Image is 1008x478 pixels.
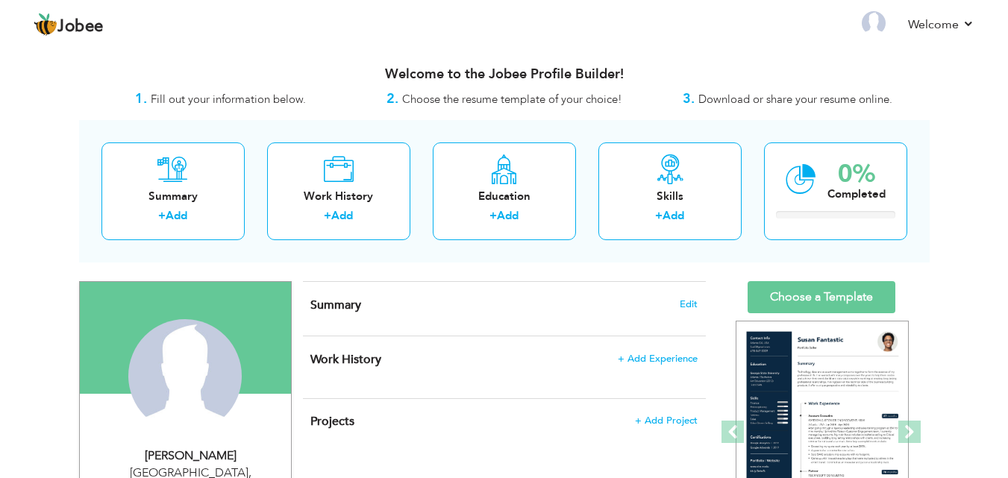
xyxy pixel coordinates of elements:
[91,447,291,465] div: [PERSON_NAME]
[386,89,398,108] strong: 2.
[402,92,622,107] span: Choose the resume template of your choice!
[489,208,497,224] label: +
[310,414,697,429] h4: This helps to highlight the project, tools and skills you have worked on.
[908,16,974,34] a: Welcome
[128,319,242,433] img: MUHAMMAD ABDULLAH
[310,351,381,368] span: Work History
[497,208,519,223] a: Add
[279,189,398,204] div: Work History
[57,19,104,35] span: Jobee
[166,208,187,223] a: Add
[34,13,57,37] img: jobee.io
[683,89,695,108] strong: 3.
[79,67,930,82] h3: Welcome to the Jobee Profile Builder!
[310,297,361,313] span: Summary
[635,415,698,426] span: + Add Project
[310,298,697,312] h4: Adding a summary is a quick and easy way to highlight your experience and interests.
[748,281,895,313] a: Choose a Template
[827,186,886,202] div: Completed
[698,92,892,107] span: Download or share your resume online.
[655,208,663,224] label: +
[862,11,886,35] img: Profile Img
[610,189,730,204] div: Skills
[310,352,697,367] h4: This helps to show the companies you have worked for.
[331,208,353,223] a: Add
[135,89,147,108] strong: 1.
[663,208,684,223] a: Add
[680,299,698,309] span: Edit
[34,13,104,37] a: Jobee
[310,413,354,430] span: Projects
[324,208,331,224] label: +
[618,353,698,364] span: + Add Experience
[151,92,306,107] span: Fill out your information below.
[827,162,886,186] div: 0%
[158,208,166,224] label: +
[445,189,564,204] div: Education
[113,189,233,204] div: Summary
